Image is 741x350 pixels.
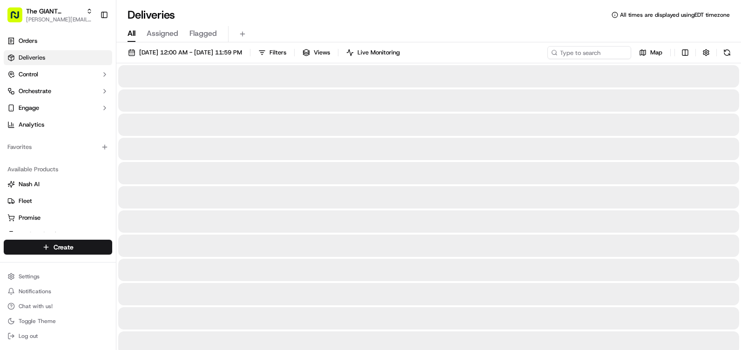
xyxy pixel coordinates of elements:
[254,46,290,59] button: Filters
[4,210,112,225] button: Promise
[19,37,37,45] span: Orders
[4,270,112,283] button: Settings
[19,317,56,325] span: Toggle Theme
[139,48,242,57] span: [DATE] 12:00 AM - [DATE] 11:59 PM
[314,48,330,57] span: Views
[128,7,175,22] h1: Deliveries
[19,288,51,295] span: Notifications
[19,70,38,79] span: Control
[4,315,112,328] button: Toggle Theme
[19,54,45,62] span: Deliveries
[269,48,286,57] span: Filters
[19,214,40,222] span: Promise
[19,230,63,239] span: Product Catalog
[7,197,108,205] a: Fleet
[19,121,44,129] span: Analytics
[620,11,730,19] span: All times are displayed using EDT timezone
[4,140,112,155] div: Favorites
[4,227,112,242] button: Product Catalog
[19,180,40,188] span: Nash AI
[4,117,112,132] a: Analytics
[4,50,112,65] a: Deliveries
[19,273,40,280] span: Settings
[54,242,74,252] span: Create
[26,7,82,16] button: The GIANT Company
[4,240,112,255] button: Create
[547,46,631,59] input: Type to search
[4,34,112,48] a: Orders
[4,194,112,209] button: Fleet
[189,28,217,39] span: Flagged
[19,87,51,95] span: Orchestrate
[19,303,53,310] span: Chat with us!
[4,177,112,192] button: Nash AI
[357,48,400,57] span: Live Monitoring
[342,46,404,59] button: Live Monitoring
[4,84,112,99] button: Orchestrate
[721,46,734,59] button: Refresh
[4,330,112,343] button: Log out
[124,46,246,59] button: [DATE] 12:00 AM - [DATE] 11:59 PM
[128,28,135,39] span: All
[650,48,662,57] span: Map
[4,162,112,177] div: Available Products
[635,46,667,59] button: Map
[7,214,108,222] a: Promise
[4,285,112,298] button: Notifications
[7,180,108,188] a: Nash AI
[298,46,334,59] button: Views
[19,197,32,205] span: Fleet
[147,28,178,39] span: Assigned
[4,101,112,115] button: Engage
[4,67,112,82] button: Control
[19,332,38,340] span: Log out
[26,16,93,23] button: [PERSON_NAME][EMAIL_ADDRESS][PERSON_NAME][DOMAIN_NAME]
[19,104,39,112] span: Engage
[4,4,96,26] button: The GIANT Company[PERSON_NAME][EMAIL_ADDRESS][PERSON_NAME][DOMAIN_NAME]
[4,300,112,313] button: Chat with us!
[7,230,108,239] a: Product Catalog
